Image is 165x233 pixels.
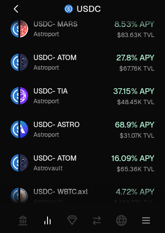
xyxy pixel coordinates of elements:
div: 37.15 % APY [113,86,154,98]
img: WBTC.axl [20,188,28,206]
a: USDCATOMUSDC- ATOMAstrovault16.09% APY$65.36K TVL [4,147,161,179]
div: $456.57K TVL [114,199,154,207]
div: 16.09 % APY [111,153,154,165]
div: Astrovault [33,164,77,173]
a: USDCTIAUSDC- TIAAstroport37.15% APY$48.45K TVL [4,80,161,112]
img: USDC [11,154,18,172]
img: TIA [20,87,28,105]
div: $65.36K TVL [111,165,154,174]
div: Astroport [33,97,68,106]
img: USDC [11,87,18,105]
div: USDC - ATOM [33,154,77,164]
span: USDC [77,3,101,15]
a: USDCMARSUSDC- MARSAstroport8.53% APY$83.63K TVL [4,13,161,45]
a: USDCASTROUSDC- ASTROAstroport68.9% APY$31.07K TVL [4,114,161,146]
img: USDC [64,4,73,13]
div: $67.76K TVL [116,64,154,73]
img: ATOM [20,54,28,71]
img: USDC [11,54,18,71]
div: Astroport [33,30,77,39]
div: Astroport [33,64,77,72]
img: USDC [11,188,18,206]
a: USDCWBTC.axlUSDC- WBTC.axlAstrovault4.72% APY$456.57K TVL [4,181,161,213]
div: Astroport [33,131,80,139]
img: ATOM [20,154,28,172]
div: 4.72 % APY [114,186,154,199]
div: USDC - ASTRO [33,120,80,131]
div: $31.07K TVL [115,132,154,140]
div: 68.9 % APY [115,119,154,132]
img: USDC [11,121,18,139]
img: MARS [20,20,28,38]
div: USDC - ATOM [33,53,77,64]
a: USDCATOMUSDC- ATOMAstroport27.8% APY$67.76K TVL [4,47,161,79]
div: Astrovault [33,198,88,207]
div: $83.63K TVL [114,31,154,40]
div: $48.45K TVL [113,98,154,107]
div: 27.8 % APY [116,52,154,64]
div: USDC - WBTC.axl [33,187,88,198]
img: USDC [11,20,18,38]
div: USDC - TIA [33,86,68,97]
img: ASTRO [20,121,28,139]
